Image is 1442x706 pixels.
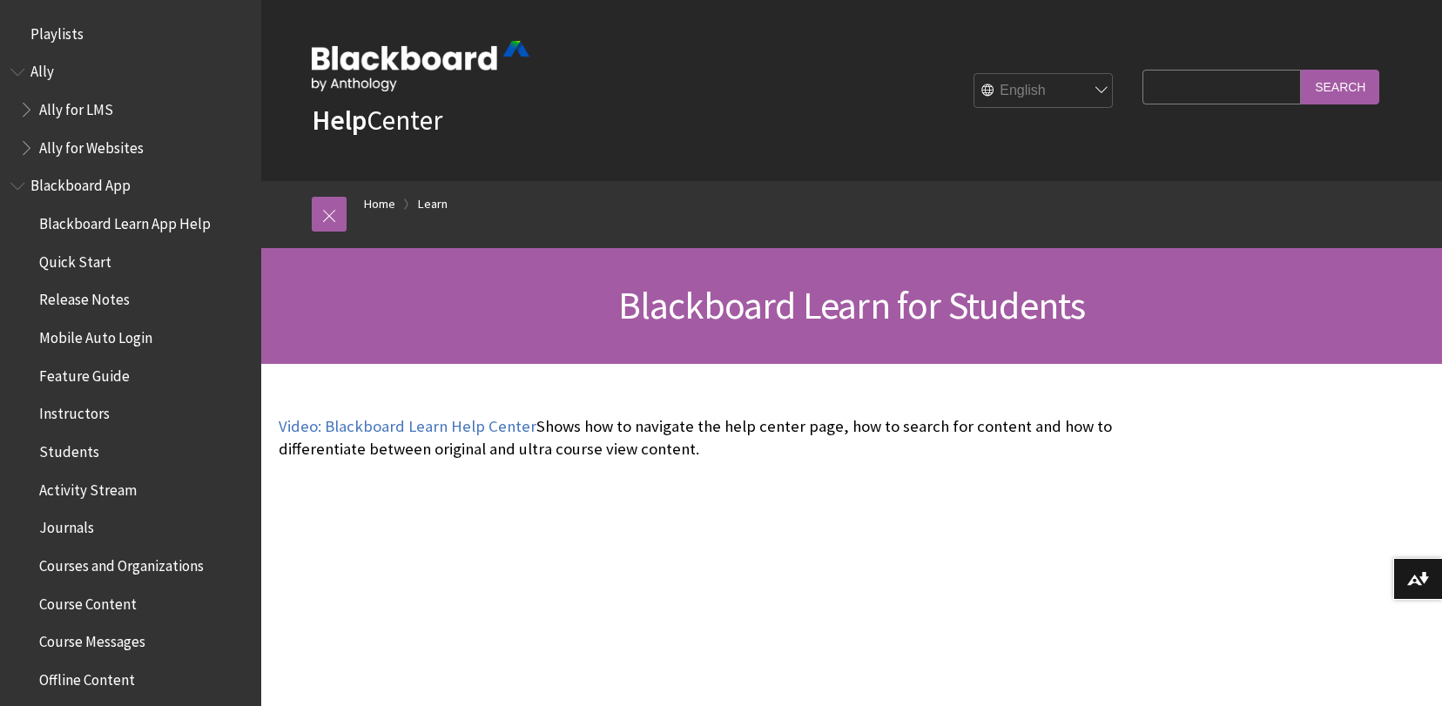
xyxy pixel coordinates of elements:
span: Ally for LMS [39,95,113,118]
span: Students [39,437,99,461]
span: Quick Start [39,247,111,271]
span: Activity Stream [39,475,137,499]
span: Course Messages [39,628,145,651]
span: Ally [30,57,54,81]
a: Video: Blackboard Learn Help Center [279,416,536,437]
span: Feature Guide [39,361,130,385]
select: Site Language Selector [974,74,1114,109]
input: Search [1301,70,1379,104]
span: Instructors [39,400,110,423]
span: Mobile Auto Login [39,323,152,346]
a: HelpCenter [312,103,442,138]
span: Courses and Organizations [39,551,204,575]
strong: Help [312,103,367,138]
a: Home [364,193,395,215]
span: Journals [39,514,94,537]
img: Blackboard by Anthology [312,41,529,91]
a: Learn [418,193,448,215]
span: Blackboard Learn for Students [618,281,1086,329]
span: Ally for Websites [39,133,144,157]
span: Playlists [30,19,84,43]
p: Shows how to navigate the help center page, how to search for content and how to differentiate be... [279,415,1167,461]
nav: Book outline for Anthology Ally Help [10,57,251,163]
span: Blackboard Learn App Help [39,209,211,232]
span: Release Notes [39,286,130,309]
span: Offline Content [39,665,135,689]
nav: Book outline for Playlists [10,19,251,49]
span: Course Content [39,589,137,613]
span: Blackboard App [30,171,131,195]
